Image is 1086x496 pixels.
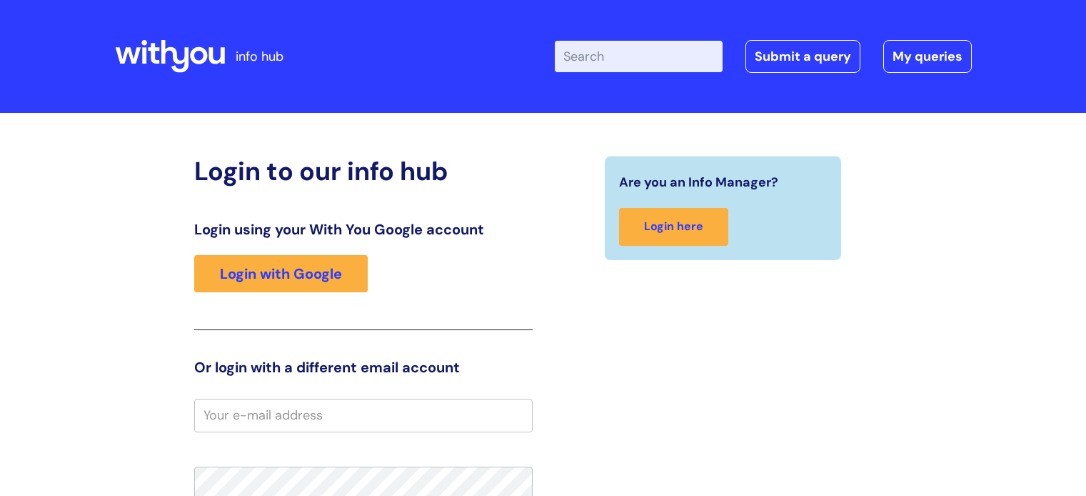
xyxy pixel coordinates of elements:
[194,221,533,238] h3: Login using your With You Google account
[745,40,860,73] a: Submit a query
[194,359,533,376] h3: Or login with a different email account
[619,208,728,246] a: Login here
[236,45,283,68] p: info hub
[619,171,778,194] span: Are you an Info Manager?
[194,156,533,187] h2: Login to our info hub
[555,41,723,72] input: Search
[883,40,972,73] a: My queries
[194,399,533,432] input: Your e-mail address
[194,255,368,292] a: Login with Google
